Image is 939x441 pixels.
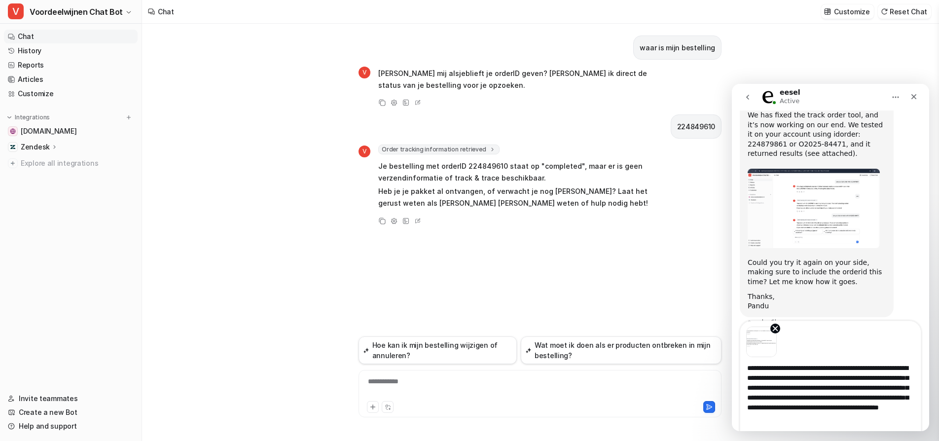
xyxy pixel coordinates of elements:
button: Reset Chat [878,4,931,19]
img: www.voordeelwijnen.nl [10,128,16,134]
p: Zendesk [21,142,50,152]
a: Explore all integrations [4,156,138,170]
button: Hoe kan ik mijn bestelling wijzigen of annuleren? [359,336,517,364]
p: Integrations [15,113,50,121]
a: Articles [4,73,138,86]
textarea: Message… [8,273,189,349]
img: menu_add.svg [125,114,132,121]
img: explore all integrations [8,158,18,168]
span: [DOMAIN_NAME] [21,126,76,136]
a: Invite teammates [4,392,138,405]
button: Wat moet ik doen als er producten ontbreken in mijn bestelling? [521,336,722,364]
p: waar is mijn bestelling [640,42,715,54]
a: Create a new Bot [4,405,138,419]
a: Help and support [4,419,138,433]
img: expand menu [6,114,13,121]
img: reset [881,8,888,15]
button: Customize [821,4,873,19]
p: [PERSON_NAME] mij alsjeblieft je orderID geven? [PERSON_NAME] ik direct de status van je bestelli... [378,68,667,91]
span: V [8,3,24,19]
span: V [359,67,370,78]
p: 224849610 [677,121,715,133]
p: Customize [834,6,869,17]
iframe: Intercom live chat [732,84,929,431]
a: Customize [4,87,138,101]
img: customize [824,8,831,15]
a: Chat [4,30,138,43]
button: Integrations [4,112,53,122]
a: www.voordeelwijnen.nl[DOMAIN_NAME] [4,124,138,138]
p: Heb je je pakket al ontvangen, of verwacht je nog [PERSON_NAME]? Laat het gerust weten als [PERSO... [378,185,667,209]
div: Chat [158,6,174,17]
span: Order tracking information retrieved [378,145,500,154]
p: Je bestelling met orderID 224849610 staat op "completed", maar er is geen verzendinformatie of tr... [378,160,667,184]
img: Zendesk [10,144,16,150]
span: Explore all integrations [21,155,134,171]
a: Reports [4,58,138,72]
span: V [359,146,370,157]
span: Voordeelwijnen Chat Bot [30,5,123,19]
a: History [4,44,138,58]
